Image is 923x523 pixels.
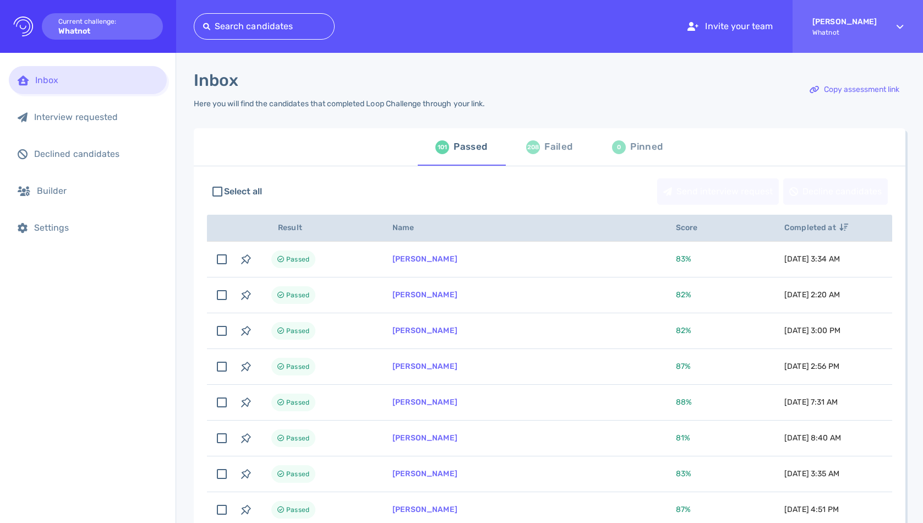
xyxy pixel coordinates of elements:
[392,326,457,335] a: [PERSON_NAME]
[676,433,690,443] span: 81 %
[286,288,309,302] span: Passed
[676,254,691,264] span: 83 %
[804,77,905,102] div: Copy assessment link
[812,29,877,36] span: Whatnot
[286,467,309,481] span: Passed
[784,505,839,514] span: [DATE] 4:51 PM
[676,326,691,335] span: 82 %
[392,433,457,443] a: [PERSON_NAME]
[612,140,626,154] div: 0
[676,223,710,232] span: Score
[392,469,457,478] a: [PERSON_NAME]
[784,179,887,204] div: Decline candidates
[34,149,158,159] div: Declined candidates
[194,70,238,90] h1: Inbox
[286,503,309,516] span: Passed
[630,139,663,155] div: Pinned
[784,223,848,232] span: Completed at
[676,469,691,478] span: 83 %
[37,186,158,196] div: Builder
[676,290,691,299] span: 82 %
[286,432,309,445] span: Passed
[784,469,839,478] span: [DATE] 3:35 AM
[454,139,487,155] div: Passed
[392,397,457,407] a: [PERSON_NAME]
[784,362,839,371] span: [DATE] 2:56 PM
[286,396,309,409] span: Passed
[657,178,779,205] button: Send interview request
[676,362,691,371] span: 87 %
[34,112,158,122] div: Interview requested
[804,77,905,103] button: Copy assessment link
[392,254,457,264] a: [PERSON_NAME]
[392,223,427,232] span: Name
[35,75,158,85] div: Inbox
[784,433,841,443] span: [DATE] 8:40 AM
[784,397,838,407] span: [DATE] 7:31 AM
[194,99,485,108] div: Here you will find the candidates that completed Loop Challenge through your link.
[784,254,840,264] span: [DATE] 3:34 AM
[658,179,778,204] div: Send interview request
[526,140,540,154] div: 208
[392,505,457,514] a: [PERSON_NAME]
[258,215,379,242] th: Result
[224,185,263,198] span: Select all
[34,222,158,233] div: Settings
[784,326,840,335] span: [DATE] 3:00 PM
[676,505,691,514] span: 87 %
[544,139,572,155] div: Failed
[812,17,877,26] strong: [PERSON_NAME]
[783,178,888,205] button: Decline candidates
[286,360,309,373] span: Passed
[435,140,449,154] div: 101
[676,397,692,407] span: 88 %
[286,253,309,266] span: Passed
[286,324,309,337] span: Passed
[392,362,457,371] a: [PERSON_NAME]
[784,290,840,299] span: [DATE] 2:20 AM
[392,290,457,299] a: [PERSON_NAME]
